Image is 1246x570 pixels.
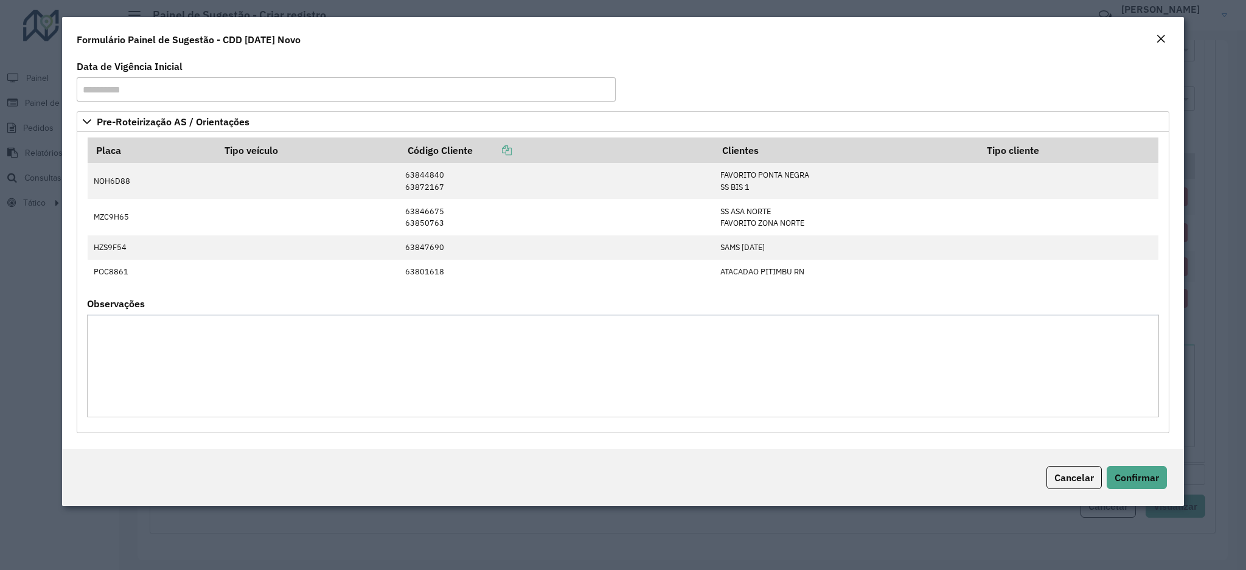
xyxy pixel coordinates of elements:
[216,137,399,163] th: Tipo veículo
[473,144,512,156] a: Copiar
[1156,34,1166,44] em: Fechar
[77,111,1169,132] a: Pre-Roteirização AS / Orientações
[714,163,978,199] td: FAVORITO PONTA NEGRA SS BIS 1
[714,235,978,260] td: SAMS [DATE]
[88,163,216,199] td: NOH6D88
[88,260,216,284] td: POC8861
[77,132,1169,433] div: Pre-Roteirização AS / Orientações
[97,117,249,127] span: Pre-Roteirização AS / Orientações
[714,137,978,163] th: Clientes
[399,163,714,199] td: 63844840 63872167
[399,260,714,284] td: 63801618
[1115,471,1159,484] span: Confirmar
[714,260,978,284] td: ATACADAO PITIMBU RN
[88,235,216,260] td: HZS9F54
[1107,466,1167,489] button: Confirmar
[77,59,183,74] label: Data de Vigência Inicial
[399,235,714,260] td: 63847690
[87,296,145,311] label: Observações
[1152,32,1169,47] button: Close
[978,137,1158,163] th: Tipo cliente
[1054,471,1094,484] span: Cancelar
[77,32,301,47] h4: Formulário Painel de Sugestão - CDD [DATE] Novo
[714,199,978,235] td: SS ASA NORTE FAVORITO ZONA NORTE
[1046,466,1102,489] button: Cancelar
[88,199,216,235] td: MZC9H65
[399,137,714,163] th: Código Cliente
[88,137,216,163] th: Placa
[399,199,714,235] td: 63846675 63850763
